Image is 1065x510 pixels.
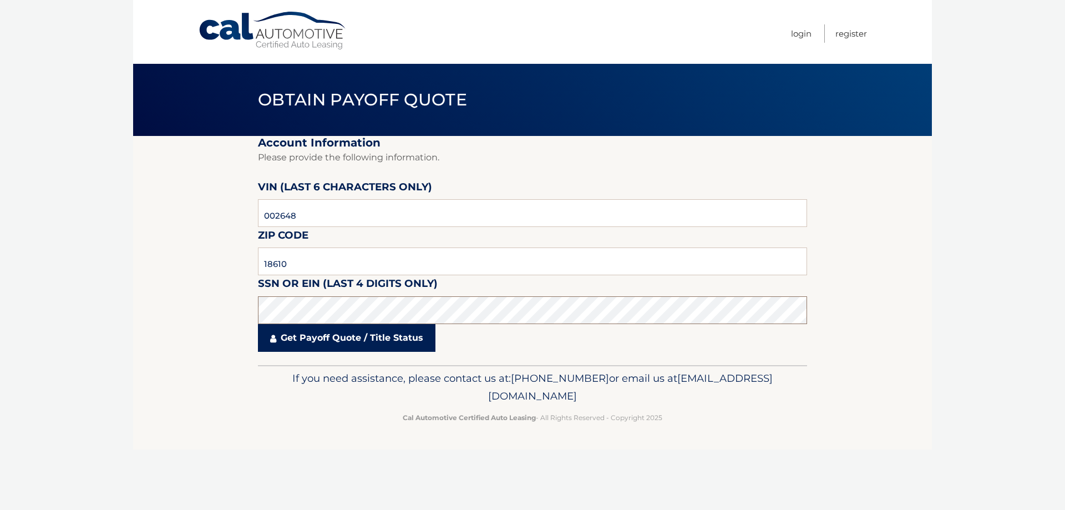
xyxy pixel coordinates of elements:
[265,412,800,423] p: - All Rights Reserved - Copyright 2025
[258,136,807,150] h2: Account Information
[258,227,308,248] label: Zip Code
[258,150,807,165] p: Please provide the following information.
[258,324,435,352] a: Get Payoff Quote / Title Status
[835,24,867,43] a: Register
[198,11,348,51] a: Cal Automotive
[258,89,467,110] span: Obtain Payoff Quote
[265,370,800,405] p: If you need assistance, please contact us at: or email us at
[258,179,432,199] label: VIN (last 6 characters only)
[258,275,438,296] label: SSN or EIN (last 4 digits only)
[791,24,812,43] a: Login
[511,372,609,385] span: [PHONE_NUMBER]
[403,413,536,422] strong: Cal Automotive Certified Auto Leasing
